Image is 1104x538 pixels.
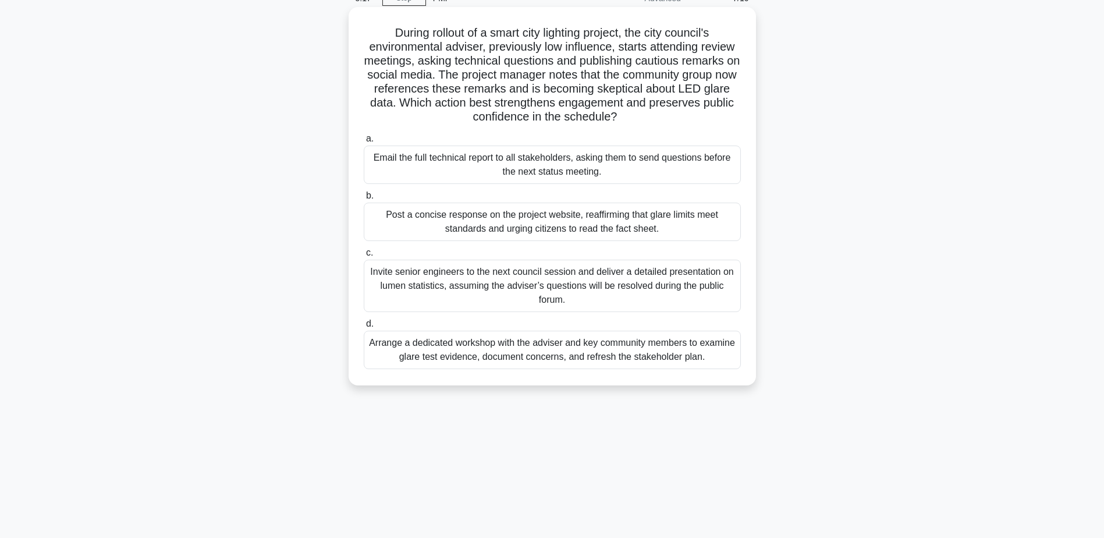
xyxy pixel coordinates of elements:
[364,260,741,312] div: Invite senior engineers to the next council session and deliver a detailed presentation on lumen ...
[364,203,741,241] div: Post a concise response on the project website, reaffirming that glare limits meet standards and ...
[366,133,374,143] span: a.
[366,190,374,200] span: b.
[366,318,374,328] span: d.
[363,26,742,125] h5: During rollout of a smart city lighting project, the city council's environmental adviser, previo...
[364,146,741,184] div: Email the full technical report to all stakeholders, asking them to send questions before the nex...
[366,247,373,257] span: c.
[364,331,741,369] div: Arrange a dedicated workshop with the adviser and key community members to examine glare test evi...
